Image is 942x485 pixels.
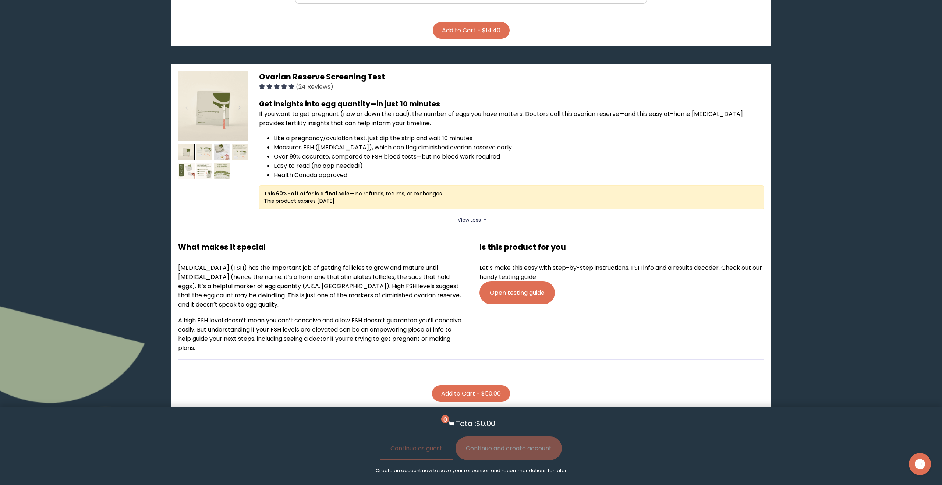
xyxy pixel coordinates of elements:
[196,144,213,160] img: thumbnail image
[259,71,385,82] span: Ovarian Reserve Screening Test
[274,170,764,180] li: Health Canada approved
[178,263,463,309] p: [MEDICAL_DATA] (FSH) has the important job of getting follicles to grow and mature until [MEDICAL...
[178,144,195,160] img: thumbnail image
[441,415,449,423] span: 0
[296,82,333,91] span: (24 Reviews)
[259,99,440,109] b: Get insights into egg quantity—in just 10 minutes
[178,241,463,253] h4: What makes it special
[380,436,453,460] button: Continue as guest
[479,263,764,282] p: Let’s make this easy with step-by-step instructions, FSH info and a results decoder. Check out ou...
[274,134,764,143] li: Like a pregnancy/ovulation test, just dip the strip and wait 10 minutes
[456,436,562,460] button: Continue and create account
[274,152,764,161] li: Over 99% accurate, compared to FSH blood tests—but no blood work required
[259,185,764,209] div: — no refunds, returns, or exchanges. This product expires [DATE]
[196,163,213,179] img: thumbnail image
[432,385,510,402] button: Add to Cart - $50.00
[274,143,764,152] li: Measures FSH ([MEDICAL_DATA]), which can flag diminished ovarian reserve early
[264,190,350,197] strong: This 60%-off offer is a final sale
[259,82,296,91] span: 4.92 stars
[479,281,555,304] a: Open testing guide
[214,163,230,179] img: thumbnail image
[479,241,764,253] h4: Is this product for you
[483,218,490,222] i: <
[214,144,230,160] img: thumbnail image
[259,109,764,128] p: If you want to get pregnant (now or down the road), the number of eggs you have matters. Doctors ...
[458,217,481,223] span: View Less
[178,316,463,353] p: A high FSH level doesn’t mean you can’t conceive and a low FSH doesn’t guarantee you’ll conceive ...
[456,418,495,429] p: Total: $0.00
[178,163,195,179] img: thumbnail image
[232,144,248,160] img: thumbnail image
[433,22,510,39] button: Add to Cart - $14.40
[376,467,567,474] p: Create an account now to save your responses and recommendations for later
[178,71,248,141] img: thumbnail image
[458,217,485,223] summary: View Less <
[905,450,935,478] iframe: Gorgias live chat messenger
[274,161,764,170] li: Easy to read (no app needed!)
